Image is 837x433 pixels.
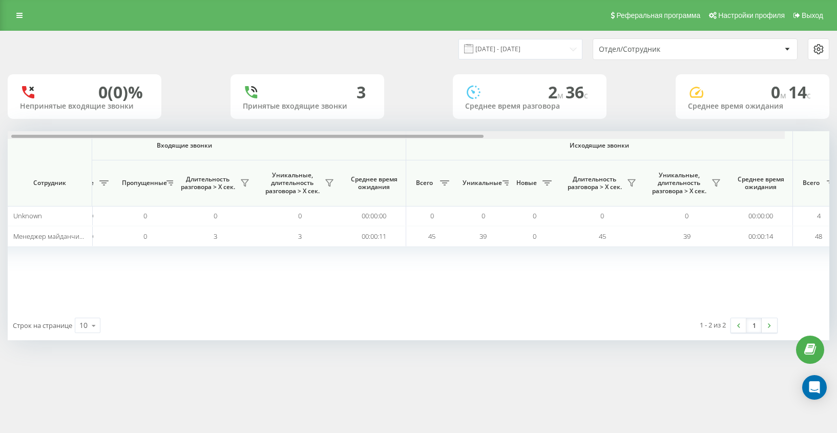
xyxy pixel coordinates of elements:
span: 0 [214,211,217,220]
td: 00:00:14 [729,226,793,246]
span: 14 [788,81,811,103]
span: Настройки профиля [718,11,785,19]
span: Среднее время ожидания [737,175,785,191]
span: 0 [430,211,434,220]
span: Всего [798,179,824,187]
span: 0 [600,211,604,220]
span: Уникальные [463,179,499,187]
span: 0 [143,232,147,241]
span: Длительность разговора > Х сек. [178,175,237,191]
span: 39 [683,232,690,241]
div: 3 [357,83,366,102]
span: 0 [143,211,147,220]
span: 3 [298,232,302,241]
div: Open Intercom Messenger [802,375,827,400]
span: 45 [599,232,606,241]
span: Пропущенные [122,179,163,187]
span: Всего [411,179,437,187]
span: м [557,90,566,101]
span: м [780,90,788,101]
div: Отдел/Сотрудник [599,45,721,54]
a: 1 [746,318,762,333]
span: 48 [815,232,822,241]
div: Среднее время разговора [465,102,594,111]
span: 0 [771,81,788,103]
div: 0 (0)% [98,83,143,102]
span: Выход [802,11,823,19]
span: 4 [817,211,821,220]
span: c [807,90,811,101]
span: 45 [428,232,435,241]
span: Unknown [13,211,42,220]
span: Среднее время ожидания [350,175,398,191]
div: Непринятые входящие звонки [20,102,149,111]
span: Уникальные, длительность разговора > Х сек. [263,171,322,195]
div: 1 - 2 из 2 [700,320,726,330]
span: 0 [685,211,688,220]
span: Сотрудник [16,179,83,187]
span: 0 [482,211,485,220]
span: 3 [214,232,217,241]
span: 36 [566,81,588,103]
span: 0 [533,211,536,220]
td: 00:00:00 [342,206,406,226]
span: Новые [514,179,539,187]
span: Строк на странице [13,321,72,330]
span: c [584,90,588,101]
span: Длительность разговора > Х сек. [565,175,624,191]
span: Уникальные, длительность разговора > Х сек. [650,171,708,195]
div: Принятые входящие звонки [243,102,372,111]
div: 10 [79,320,88,331]
td: 00:00:00 [729,206,793,226]
div: Среднее время ожидания [688,102,817,111]
td: 00:00:11 [342,226,406,246]
span: 2 [548,81,566,103]
span: 39 [479,232,487,241]
span: Исходящие звонки [430,141,769,150]
span: 0 [298,211,302,220]
span: 0 [533,232,536,241]
span: Реферальная программа [616,11,700,19]
span: Менеджер майданчик II [13,232,87,241]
